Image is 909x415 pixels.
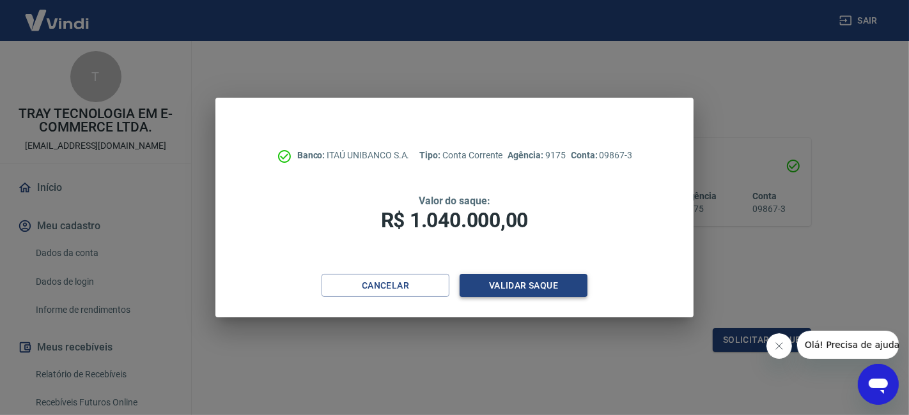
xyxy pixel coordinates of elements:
[322,274,449,298] button: Cancelar
[297,150,327,160] span: Banco:
[508,150,546,160] span: Agência:
[420,149,503,162] p: Conta Corrente
[858,364,899,405] iframe: Botão para abrir a janela de mensagens
[571,150,600,160] span: Conta:
[797,331,899,359] iframe: Mensagem da empresa
[297,149,410,162] p: ITAÚ UNIBANCO S.A.
[766,333,792,359] iframe: Fechar mensagem
[8,9,107,19] span: Olá! Precisa de ajuda?
[381,208,528,232] span: R$ 1.040.000,00
[571,149,632,162] p: 09867-3
[419,195,490,207] span: Valor do saque:
[460,274,587,298] button: Validar saque
[508,149,566,162] p: 9175
[420,150,443,160] span: Tipo:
